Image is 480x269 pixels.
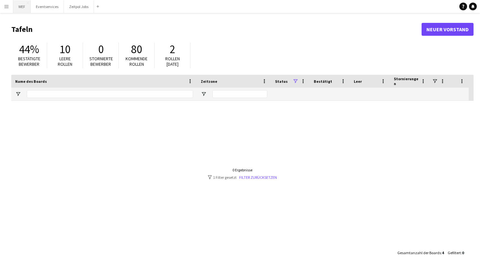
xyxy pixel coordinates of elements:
span: Gefiltert [448,250,461,255]
div: : [397,246,444,259]
a: Neuer Vorstand [422,23,474,36]
span: 44% [19,42,39,56]
span: 0 [462,250,464,255]
span: Name des Boards [15,79,47,84]
span: Rollen [DATE] [165,56,180,67]
span: Stornierte Bewerber [89,56,113,67]
span: Stornierungen [394,76,418,86]
div: 0 Ergebnisse [208,168,277,172]
span: Bestätigt [314,79,332,84]
input: Name des Boards Filtereingang [27,90,193,98]
span: Kommende Rollen [126,56,148,67]
div: : [448,246,464,259]
a: Filter zurücksetzen [239,175,277,180]
span: Zeitzone [201,79,217,84]
span: 0 [98,42,104,56]
div: 1 Filter gesetzt [208,175,277,180]
span: Leer [354,79,362,84]
span: 2 [170,42,175,56]
button: Filtermenü öffnen [201,91,207,97]
h1: Tafeln [11,24,422,34]
span: 10 [59,42,70,56]
span: Bestätigte Bewerber [18,56,40,67]
button: Filtermenü öffnen [15,91,21,97]
span: Status [275,79,288,84]
span: Leere Rollen [58,56,72,67]
span: Gesamtanzahl der Boards [397,250,441,255]
span: 80 [131,42,142,56]
button: Zeitpol Jobs [64,0,94,13]
input: Zeitzone Filtereingang [212,90,267,98]
button: WEF [13,0,31,13]
button: Eventservices [31,0,64,13]
span: 4 [442,250,444,255]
